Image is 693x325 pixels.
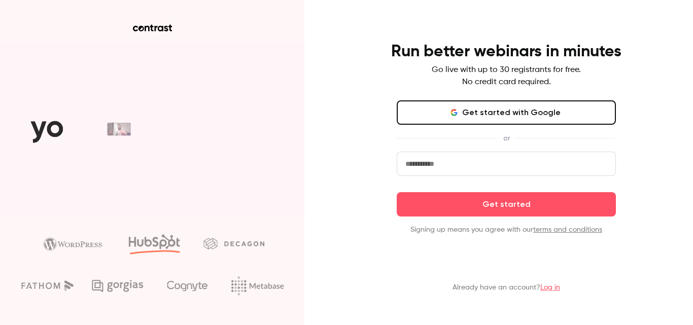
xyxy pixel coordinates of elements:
[533,226,602,233] a: terms and conditions
[432,64,581,88] p: Go live with up to 30 registrants for free. No credit card required.
[540,284,560,291] a: Log in
[397,192,616,216] button: Get started
[453,282,560,293] p: Already have an account?
[498,133,515,143] span: or
[397,100,616,125] button: Get started with Google
[203,238,264,249] img: decagon
[391,42,621,62] h4: Run better webinars in minutes
[397,225,616,235] p: Signing up means you agree with our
